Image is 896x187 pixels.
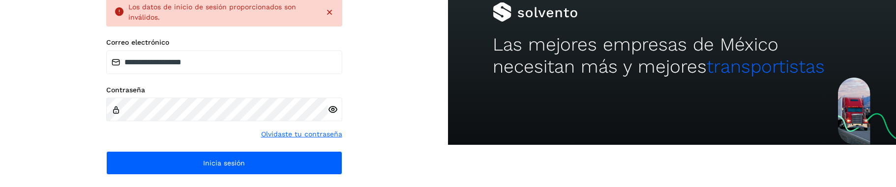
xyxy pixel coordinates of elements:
[106,38,342,47] label: Correo electrónico
[128,2,317,23] div: Los datos de inicio de sesión proporcionados son inválidos.
[106,151,342,175] button: Inicia sesión
[203,160,245,166] span: Inicia sesión
[106,86,342,94] label: Contraseña
[261,129,342,139] a: Olvidaste tu contraseña
[493,34,851,78] h2: Las mejores empresas de México necesitan más y mejores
